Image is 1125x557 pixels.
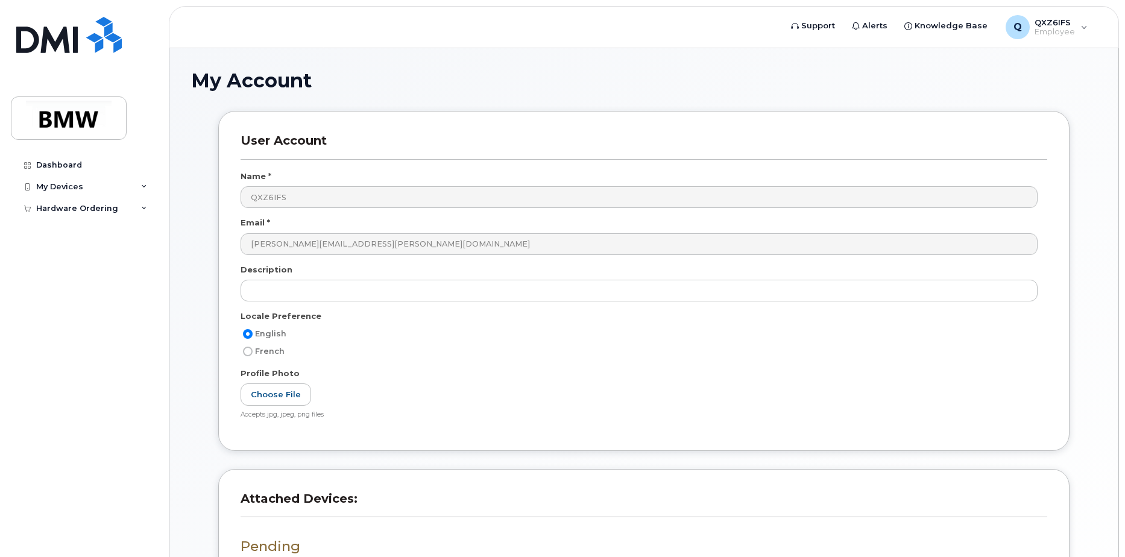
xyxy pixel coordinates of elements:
[243,347,253,356] input: French
[243,329,253,339] input: English
[241,133,1047,159] h3: User Account
[241,264,292,275] label: Description
[241,411,1038,420] div: Accepts jpg, jpeg, png files
[255,329,286,338] span: English
[255,347,285,356] span: French
[241,310,321,322] label: Locale Preference
[241,539,1047,554] h3: Pending
[241,368,300,379] label: Profile Photo
[241,491,1047,517] h3: Attached Devices:
[241,217,270,228] label: Email *
[241,383,311,406] label: Choose File
[241,171,271,182] label: Name *
[191,70,1097,91] h1: My Account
